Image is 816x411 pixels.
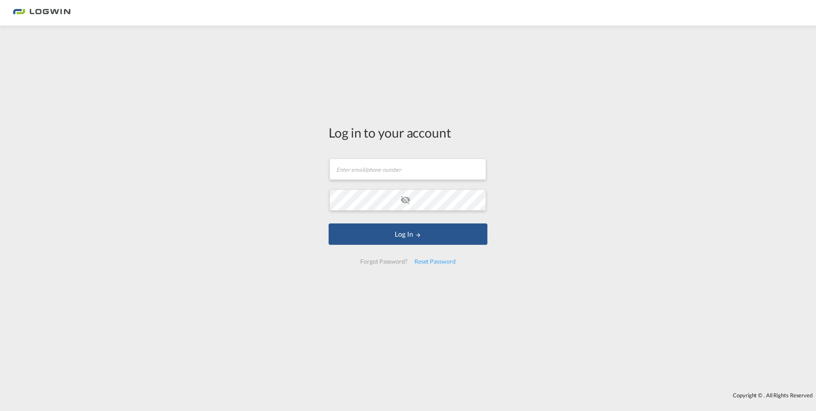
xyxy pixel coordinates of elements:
button: LOGIN [329,223,487,245]
md-icon: icon-eye-off [400,195,411,205]
img: 2761ae10d95411efa20a1f5e0282d2d7.png [13,3,70,23]
div: Log in to your account [329,123,487,141]
div: Reset Password [411,254,459,269]
div: Forgot Password? [357,254,411,269]
input: Enter email/phone number [329,159,486,180]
